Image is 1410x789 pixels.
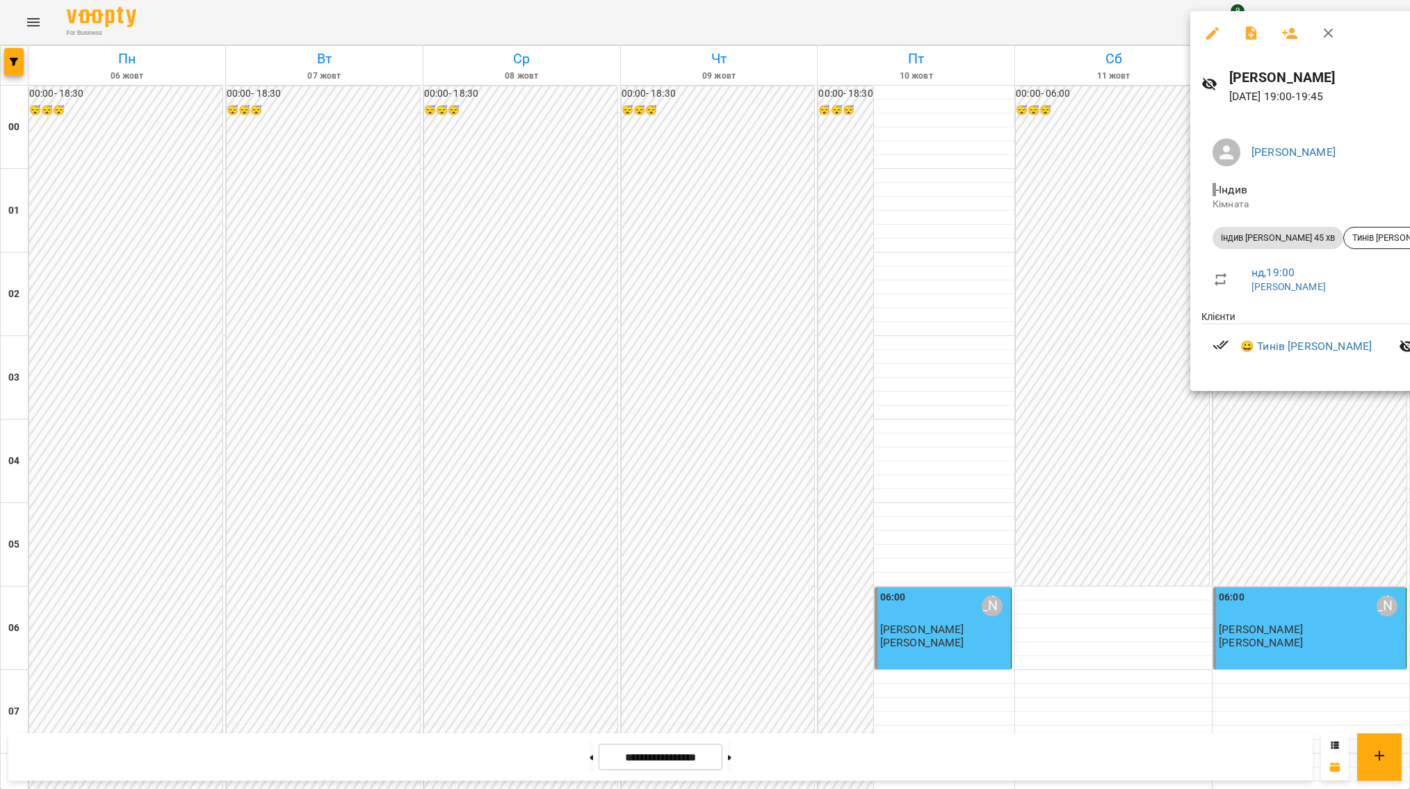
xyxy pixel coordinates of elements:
[1213,337,1229,353] svg: Візит сплачено
[1213,232,1343,244] span: індив [PERSON_NAME] 45 хв
[1251,266,1295,279] a: нд , 19:00
[1251,281,1326,292] a: [PERSON_NAME]
[1213,183,1250,196] span: - Індив
[1240,338,1372,355] a: 😀 Тинів [PERSON_NAME]
[1251,145,1336,159] a: [PERSON_NAME]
